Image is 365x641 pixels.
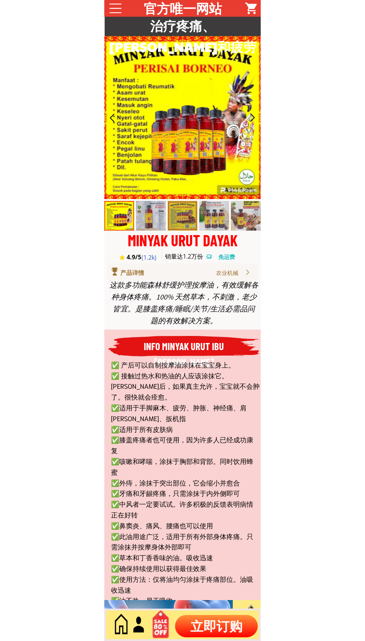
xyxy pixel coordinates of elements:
li: ✅ 接触过热水和热油的人应该涂抹它。[PERSON_NAME]后，如果真主允许，宝宝就不会肿了。很快就会痊愈。 [105,370,260,402]
h3: 销量达1.2万份 [165,252,206,260]
div: 产品详情 [120,268,153,278]
li: ✅外痔，涂抹于突出部位，它会缩小并愈合 [105,477,260,488]
li: ✅中风者一定要试试。许多积极的反馈表明病情正在好转 [105,499,260,520]
h3: 4.9/5 [127,253,143,261]
li: ✅适用于所有皮肤病 [105,424,260,435]
h3: 治疗疼痛、[PERSON_NAME]和疲劳 [105,15,261,57]
li: ✅确保持续使用以获得最佳效果 [105,563,260,574]
li: ✅适用于手脚麻木、疲劳、肿胀、神经痛、肩[PERSON_NAME]、扳机指 [105,402,260,424]
p: 立即订购 [175,615,258,637]
li: ✅此油用途广泛，适用于所有外部身体疼痛。只需涂抹并按摩身体外部即可 [105,531,260,552]
li: ✅ 产后可以自制按摩油涂抹在宝宝身上。 [105,359,260,370]
li: ✅牙痛和牙龈疼痛，只需涂抹于内外侧即可 [105,488,260,499]
li: ✅膝盖疼痛者也可使用，因为许多人已经成功康复 [105,434,260,456]
div: MINYAK URUT DAYAK [104,233,261,248]
li: ✅油不热，易于吸收 [105,595,260,606]
li: ✅咳嗽和哮喘，涂抹于胸部和背部。同时饮用蜂蜜 [105,456,260,477]
div: 这款多功能森林舒缓护理按摩油，有效缓解各种身体疼痛。100% 天然草本，不刺激，老少皆宜。是膝盖疼痛/睡眠/关节/生活必需品问题的有效解决方案。 [110,279,258,327]
li: ✅使用方法：仅将油均匀涂抹于疼痛部位。油吸收迅速 [105,574,260,595]
div: 农业机械 [216,268,244,277]
h3: INFO MINYAK URUT IBU [PERSON_NAME] [122,338,245,370]
h3: 免运费 [218,253,239,261]
li: ✅鼻窦炎、痛风、腰痛也可以使用 [105,520,260,531]
li: ✅草本和丁香香味的油。吸收迅速 [105,552,260,563]
h3: (1.2k) [142,253,161,262]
